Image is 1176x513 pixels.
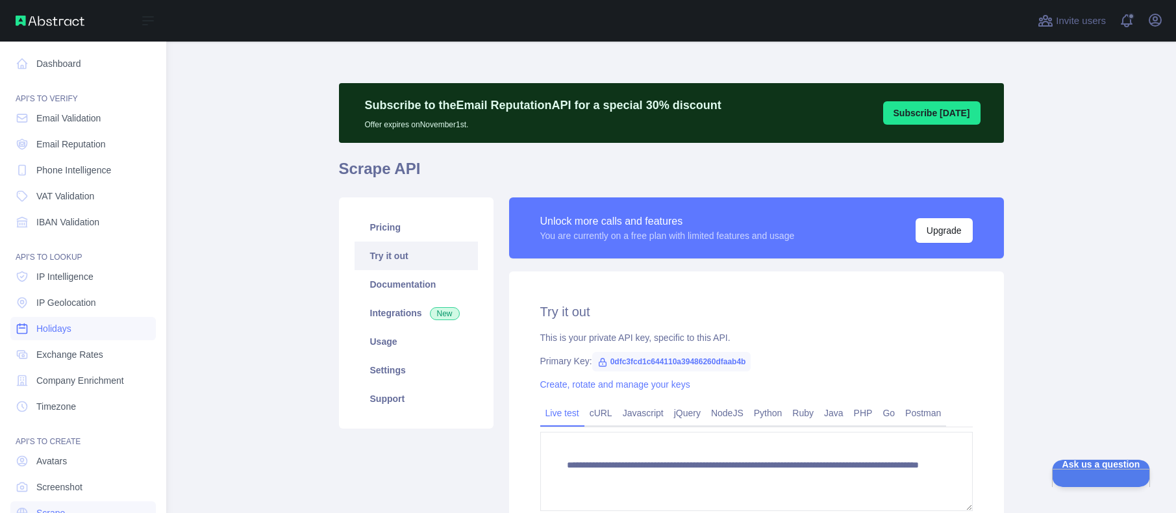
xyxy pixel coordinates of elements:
[16,16,84,26] img: Abstract API
[10,317,156,340] a: Holidays
[10,421,156,447] div: API'S TO CREATE
[618,403,669,423] a: Javascript
[36,112,101,125] span: Email Validation
[36,455,67,468] span: Avatars
[916,218,973,243] button: Upgrade
[355,270,478,299] a: Documentation
[355,356,478,384] a: Settings
[10,52,156,75] a: Dashboard
[36,348,103,361] span: Exchange Rates
[355,327,478,356] a: Usage
[10,265,156,288] a: IP Intelligence
[540,303,973,321] h2: Try it out
[355,384,478,413] a: Support
[36,270,94,283] span: IP Intelligence
[36,400,76,413] span: Timezone
[540,403,584,423] a: Live test
[10,210,156,234] a: IBAN Validation
[10,106,156,130] a: Email Validation
[883,101,981,125] button: Subscribe [DATE]
[10,475,156,499] a: Screenshot
[787,403,819,423] a: Ruby
[36,322,71,335] span: Holidays
[355,299,478,327] a: Integrations New
[849,403,878,423] a: PHP
[540,229,795,242] div: You are currently on a free plan with limited features and usage
[36,138,106,151] span: Email Reputation
[36,216,99,229] span: IBAN Validation
[749,403,788,423] a: Python
[365,114,721,130] p: Offer expires on November 1st.
[10,78,156,104] div: API'S TO VERIFY
[339,158,1004,190] h1: Scrape API
[669,403,706,423] a: jQuery
[355,213,478,242] a: Pricing
[10,449,156,473] a: Avatars
[10,132,156,156] a: Email Reputation
[540,355,973,368] div: Primary Key:
[540,379,690,390] a: Create, rotate and manage your keys
[10,158,156,182] a: Phone Intelligence
[1035,10,1108,31] button: Invite users
[706,403,749,423] a: NodeJS
[819,403,849,423] a: Java
[10,395,156,418] a: Timezone
[10,236,156,262] div: API'S TO LOOKUP
[10,343,156,366] a: Exchange Rates
[592,352,751,371] span: 0dfc3fcd1c644110a39486260dfaab4b
[10,291,156,314] a: IP Geolocation
[36,164,111,177] span: Phone Intelligence
[584,403,618,423] a: cURL
[1056,14,1106,29] span: Invite users
[877,403,900,423] a: Go
[365,96,721,114] p: Subscribe to the Email Reputation API for a special 30 % discount
[430,307,460,320] span: New
[10,184,156,208] a: VAT Validation
[36,481,82,494] span: Screenshot
[10,369,156,392] a: Company Enrichment
[540,331,973,344] div: This is your private API key, specific to this API.
[900,403,946,423] a: Postman
[540,214,795,229] div: Unlock more calls and features
[355,242,478,270] a: Try it out
[36,296,96,309] span: IP Geolocation
[36,374,124,387] span: Company Enrichment
[1052,460,1150,487] iframe: Help Scout Beacon - Open
[36,190,94,203] span: VAT Validation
